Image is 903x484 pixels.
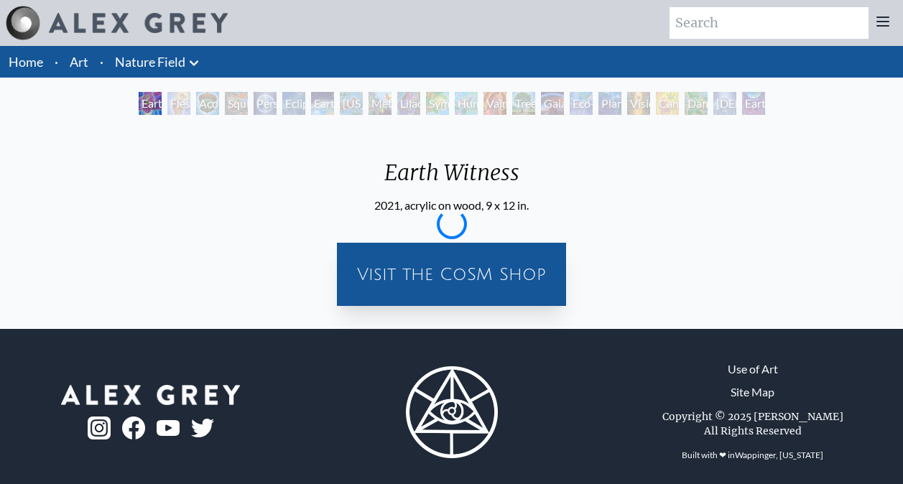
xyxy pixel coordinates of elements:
[731,383,774,401] a: Site Map
[139,92,162,115] div: Earth Witness
[373,197,531,214] div: 2021, acrylic on wood, 9 x 12 in.
[254,92,277,115] div: Person Planet
[49,46,64,78] li: ·
[735,450,823,460] a: Wappinger, [US_STATE]
[346,251,557,297] a: Visit the CoSM Shop
[455,92,478,115] div: Humming Bird
[311,92,334,115] div: Earth Energies
[662,409,843,424] div: Copyright © 2025 [PERSON_NAME]
[676,444,829,467] div: Built with ❤ in
[9,54,43,70] a: Home
[704,424,802,438] div: All Rights Reserved
[685,92,708,115] div: Dance of Cannabia
[570,92,593,115] div: Eco-Atlas
[196,92,219,115] div: Acorn Dream
[742,92,765,115] div: Earthmind
[94,46,109,78] li: ·
[122,416,145,439] img: fb-logo.png
[512,92,535,115] div: Tree & Person
[373,159,531,197] div: Earth Witness
[369,92,392,115] div: Metamorphosis
[426,92,449,115] div: Symbiosis: Gall Wasp & Oak Tree
[483,92,506,115] div: Vajra Horse
[157,420,180,437] img: youtube-logo.png
[598,92,621,115] div: Planetary Prayers
[225,92,248,115] div: Squirrel
[670,7,869,39] input: Search
[167,92,190,115] div: Flesh of the Gods
[656,92,679,115] div: Cannabis Mudra
[627,92,650,115] div: Vision Tree
[541,92,564,115] div: Gaia
[88,416,111,439] img: ig-logo.png
[728,360,778,378] a: Use of Art
[191,419,214,437] img: twitter-logo.png
[340,92,363,115] div: [US_STATE] Song
[713,92,736,115] div: [DEMOGRAPHIC_DATA] in the Ocean of Awareness
[397,92,420,115] div: Lilacs
[115,52,185,72] a: Nature Field
[70,52,88,72] a: Art
[282,92,305,115] div: Eclipse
